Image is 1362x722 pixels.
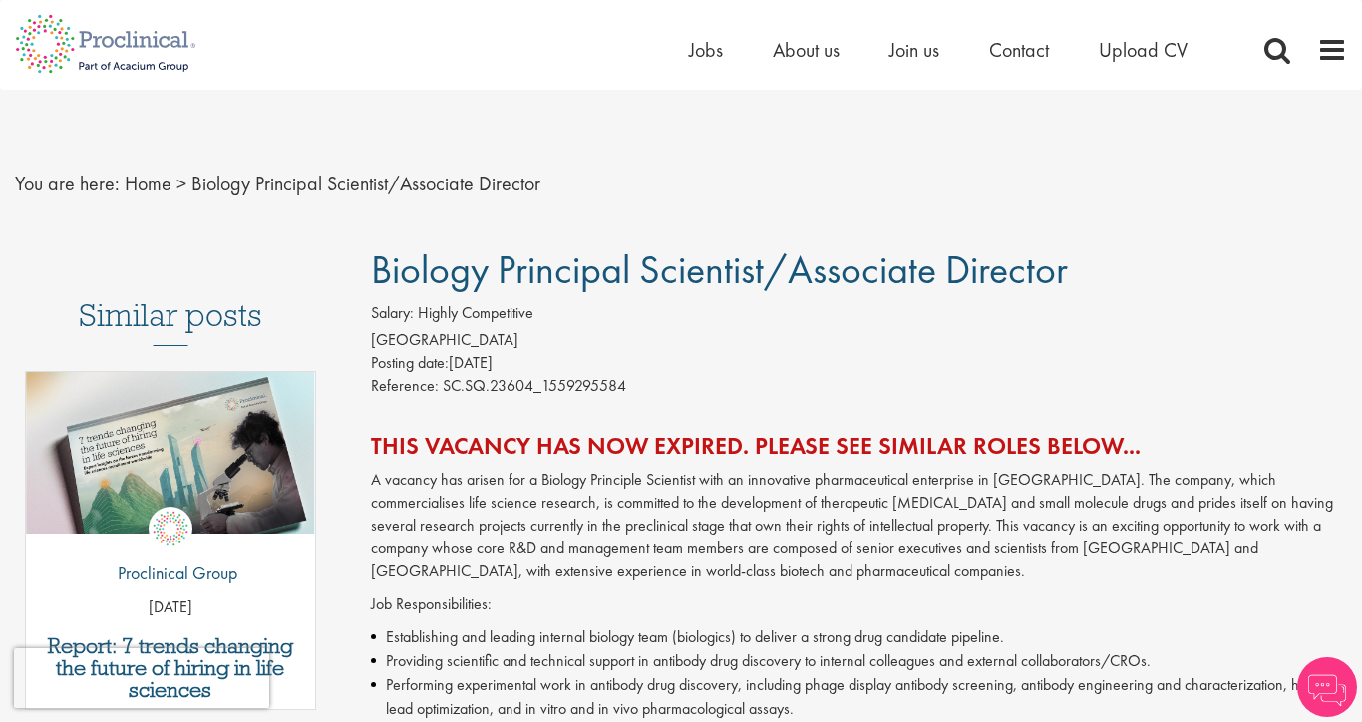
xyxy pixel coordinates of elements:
[689,37,723,63] a: Jobs
[36,635,305,701] a: Report: 7 trends changing the future of hiring in life sciences
[1297,657,1357,717] img: Chatbot
[15,171,120,196] span: You are here:
[371,352,1348,375] div: [DATE]
[371,244,1068,295] span: Biology Principal Scientist/Associate Director
[371,469,1348,582] p: A vacancy has arisen for a Biology Principle Scientist with an innovative pharmaceutical enterpri...
[176,171,186,196] span: >
[371,352,449,373] span: Posting date:
[989,37,1049,63] a: Contact
[26,372,315,548] a: Link to a post
[371,625,1348,649] li: Establishing and leading internal biology team (biologics) to deliver a strong drug candidate pip...
[418,302,533,323] span: Highly Competitive
[371,329,1348,352] div: [GEOGRAPHIC_DATA]
[79,298,262,346] h3: Similar posts
[773,37,840,63] a: About us
[191,171,540,196] span: Biology Principal Scientist/Associate Director
[103,560,237,586] p: Proclinical Group
[371,673,1348,721] li: Performing experimental work in antibody drug discovery, including phage display antibody screeni...
[443,375,626,396] span: SC.SQ.23604_1559295584
[371,649,1348,673] li: Providing scientific and technical support in antibody drug discovery to internal colleagues and ...
[26,596,315,619] p: [DATE]
[371,593,1348,616] p: Job Responsibilities:
[26,372,315,535] img: Proclinical: Life sciences hiring trends report 2025
[103,507,237,596] a: Proclinical Group Proclinical Group
[1099,37,1188,63] a: Upload CV
[371,375,439,398] label: Reference:
[371,302,414,325] label: Salary:
[371,433,1348,459] h2: This vacancy has now expired. Please see similar roles below...
[125,171,171,196] a: breadcrumb link
[149,507,192,550] img: Proclinical Group
[14,648,269,708] iframe: reCAPTCHA
[889,37,939,63] a: Join us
